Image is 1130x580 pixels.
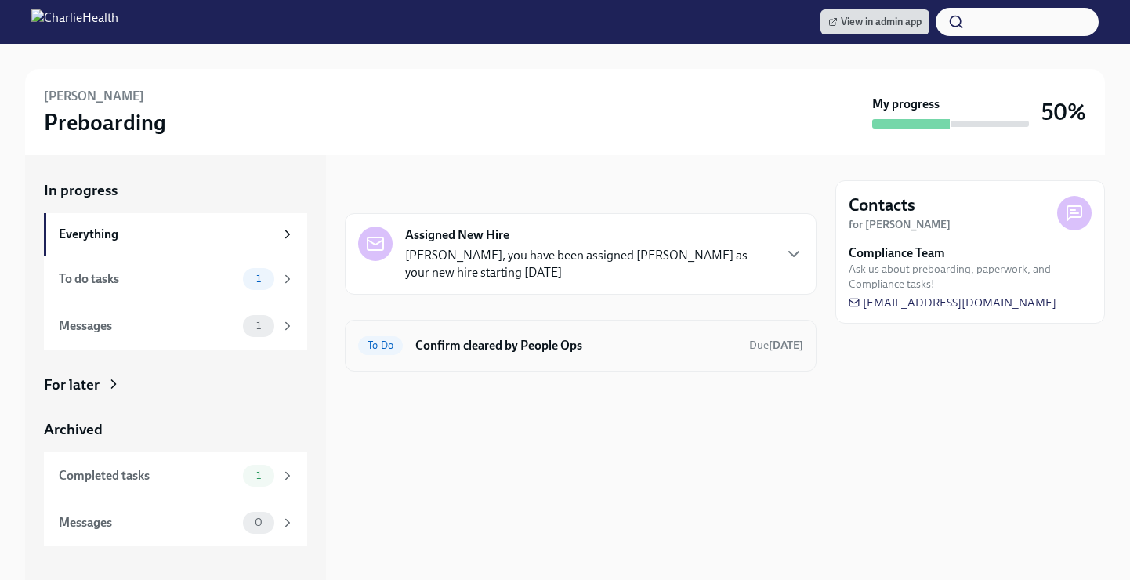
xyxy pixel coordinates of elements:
a: In progress [44,180,307,201]
a: Messages0 [44,499,307,546]
a: [EMAIL_ADDRESS][DOMAIN_NAME] [849,295,1056,310]
div: Completed tasks [59,467,237,484]
strong: Assigned New Hire [405,227,509,244]
span: View in admin app [828,14,922,30]
div: To do tasks [59,270,237,288]
strong: My progress [872,96,940,113]
span: Ask us about preboarding, paperwork, and Compliance tasks! [849,262,1092,292]
div: Messages [59,317,237,335]
div: Everything [59,226,274,243]
a: Completed tasks1 [44,452,307,499]
a: Archived [44,419,307,440]
a: Everything [44,213,307,256]
div: For later [44,375,100,395]
a: To do tasks1 [44,256,307,303]
a: View in admin app [820,9,929,34]
h6: Confirm cleared by People Ops [415,337,737,354]
img: CharlieHealth [31,9,118,34]
h3: 50% [1041,98,1086,126]
strong: [DATE] [769,339,803,352]
div: Messages [59,514,237,531]
span: To Do [358,339,403,351]
h3: Preboarding [44,108,166,136]
span: 0 [245,517,272,528]
span: 1 [247,273,270,285]
span: 1 [247,469,270,481]
span: 1 [247,320,270,332]
strong: Compliance Team [849,245,945,262]
span: September 12th, 2025 09:00 [749,338,803,353]
h6: [PERSON_NAME] [44,88,144,105]
p: [PERSON_NAME], you have been assigned [PERSON_NAME] as your new hire starting [DATE] [405,247,772,281]
a: For later [44,375,307,395]
a: To DoConfirm cleared by People OpsDue[DATE] [358,333,803,358]
span: Due [749,339,803,352]
a: Messages1 [44,303,307,350]
strong: for [PERSON_NAME] [849,218,951,231]
h4: Contacts [849,194,915,217]
div: In progress [345,180,418,201]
